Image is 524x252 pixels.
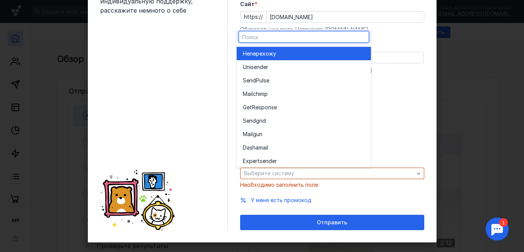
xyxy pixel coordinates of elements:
[243,77,266,84] span: SendPuls
[237,74,371,87] button: SendPulse
[237,141,371,154] button: Dashamail
[237,154,371,168] button: Expertsender
[317,219,347,226] span: Отправить
[240,168,424,179] button: Выберите систему
[237,127,371,141] button: Mailgun
[240,215,424,230] button: Отправить
[243,130,253,138] span: Mail
[243,144,267,152] span: Dashamai
[266,77,269,84] span: e
[237,60,371,74] button: Unisender
[249,157,277,165] span: pertsender
[247,104,277,111] span: etResponse
[243,117,261,125] span: Sendgr
[237,100,371,114] button: GetResponse
[239,31,369,42] input: Поиск
[240,0,255,8] span: Cайт
[17,5,26,13] div: 1
[240,181,424,189] div: Необходимо заполнить поле
[243,63,266,71] span: Unisende
[240,26,424,33] div: Обязательное поле. Например: [DOMAIN_NAME]
[251,196,311,204] button: У меня есть промокод
[266,63,268,71] span: r
[250,50,276,58] span: перехожу
[244,170,294,176] span: Выберите систему
[243,104,247,111] span: G
[237,114,371,127] button: Sendgrid
[243,50,250,58] span: Не
[251,197,311,203] span: У меня есть промокод
[237,45,371,168] div: grid
[253,130,262,138] span: gun
[267,144,268,152] span: l
[243,157,249,165] span: Ex
[237,47,371,60] button: Неперехожу
[261,117,266,125] span: id
[237,87,371,100] button: Mailchimp
[264,90,268,98] span: p
[243,90,264,98] span: Mailchim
